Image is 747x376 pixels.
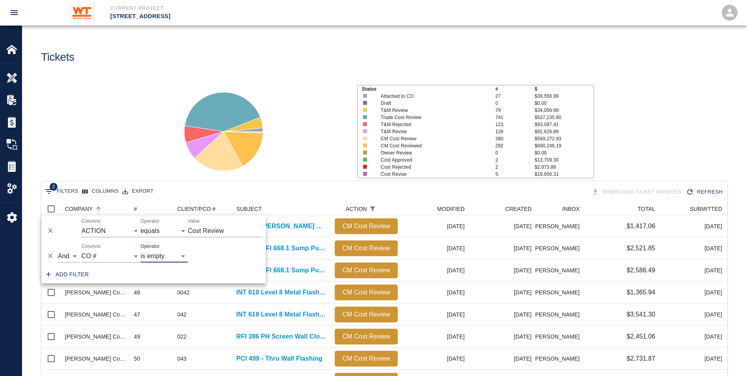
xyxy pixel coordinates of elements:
div: SUBMITTED [690,203,722,215]
p: CM Cost Review [338,244,395,253]
p: $527,235.80 [535,114,594,121]
p: Trade Cost Review [381,114,484,121]
div: 47 [134,311,140,318]
button: Show filters [367,203,378,214]
div: COMPANY [65,203,93,215]
p: PCI 499 - Thru Wall Flashing [236,354,323,363]
div: [DATE] [469,259,536,281]
div: [DATE] [402,259,469,281]
a: INT 618 Level 8 Metal Flashings Rework [236,310,327,319]
a: RFI 396 PH Screen Wall Close-In Detail [236,332,327,341]
div: [PERSON_NAME] [536,326,584,348]
p: Cost Rejected [381,164,484,171]
p: 2 [495,156,535,164]
p: 27 [495,93,535,100]
a: PCI 423 RFI 668.1 Sump Pump Detail [236,266,327,275]
div: 022 [177,333,187,341]
p: Current Project [110,5,416,12]
div: Gordon Contractors [65,311,126,318]
span: 2 [50,183,57,191]
div: 043 [177,355,187,363]
h1: Tickets [41,51,74,64]
button: Show filters [43,185,80,198]
div: 50 [134,355,140,363]
p: $569,272.93 [535,135,594,142]
p: $39,556.99 [535,93,594,100]
p: Cost Approved [381,156,484,164]
div: [DATE] [659,303,726,326]
div: Tickets download in groups of 15 [590,185,685,199]
div: CREATED [469,203,536,215]
p: CM Cost Review [338,332,395,341]
p: 5 [495,171,535,178]
p: T&M Review [381,107,484,114]
div: 0042 [177,289,190,296]
p: Cost Revise [381,171,484,178]
div: Refresh the list [684,185,726,199]
p: $2,521.85 [627,244,655,253]
a: INT 618 Level 8 Metal Flashings Rework [236,288,327,297]
p: $0.00 [535,149,594,156]
div: [DATE] [402,215,469,237]
div: TOTAL [638,203,655,215]
div: SUBJECT [236,203,262,215]
p: $1,365.94 [627,288,655,297]
div: [PERSON_NAME] [536,348,584,370]
div: # [130,203,173,215]
p: CM Cost Review [338,310,395,319]
a: INT 498 [PERSON_NAME] Green Roof Damages [236,222,327,231]
p: $2,451.06 [627,332,655,341]
label: Value [188,218,200,225]
div: 1 active filter [367,203,378,214]
div: Gordon Contractors [65,289,126,296]
div: [DATE] [659,348,726,370]
div: [DATE] [659,215,726,237]
p: $2,586.49 [627,266,655,275]
div: MODIFIED [402,203,469,215]
div: Chat Widget [708,338,747,376]
button: Refresh [684,185,726,199]
p: CM Cost Review [338,222,395,231]
button: Select columns [80,185,120,197]
div: [DATE] [659,237,726,259]
input: Filter value [188,225,263,237]
p: $18,656.31 [535,171,594,178]
p: 292 [495,142,535,149]
div: SUBJECT [232,203,331,215]
div: 49 [134,333,140,341]
p: 123 [495,121,535,128]
div: ACTION [346,203,367,215]
p: $2,731.87 [627,354,655,363]
p: Attached to CO [381,93,484,100]
div: 48 [134,289,140,296]
p: $1,417.06 [627,222,655,231]
p: $34,056.99 [535,107,594,114]
p: 128 [495,128,535,135]
div: MODIFIED [437,203,465,215]
div: CREATED [505,203,532,215]
p: $ [535,86,594,93]
div: INBOX [562,203,580,215]
p: $690,246.19 [535,142,594,149]
a: PCI 423 RFI 668.1 Sump Pump Detail [236,244,327,253]
label: Columns [82,218,100,225]
p: $93,087.41 [535,121,594,128]
p: 0 [495,100,535,107]
div: [DATE] [469,348,536,370]
p: 0 [495,149,535,156]
p: CM Cost Review [381,135,484,142]
div: [DATE] [402,237,469,259]
div: [PERSON_NAME] [536,215,584,237]
div: INBOX [536,203,584,215]
p: $3,541.30 [627,310,655,319]
p: CM Cost Reviewed [381,142,484,149]
div: [DATE] [469,237,536,259]
div: TOTAL [584,203,659,215]
p: $2,873.88 [535,164,594,171]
